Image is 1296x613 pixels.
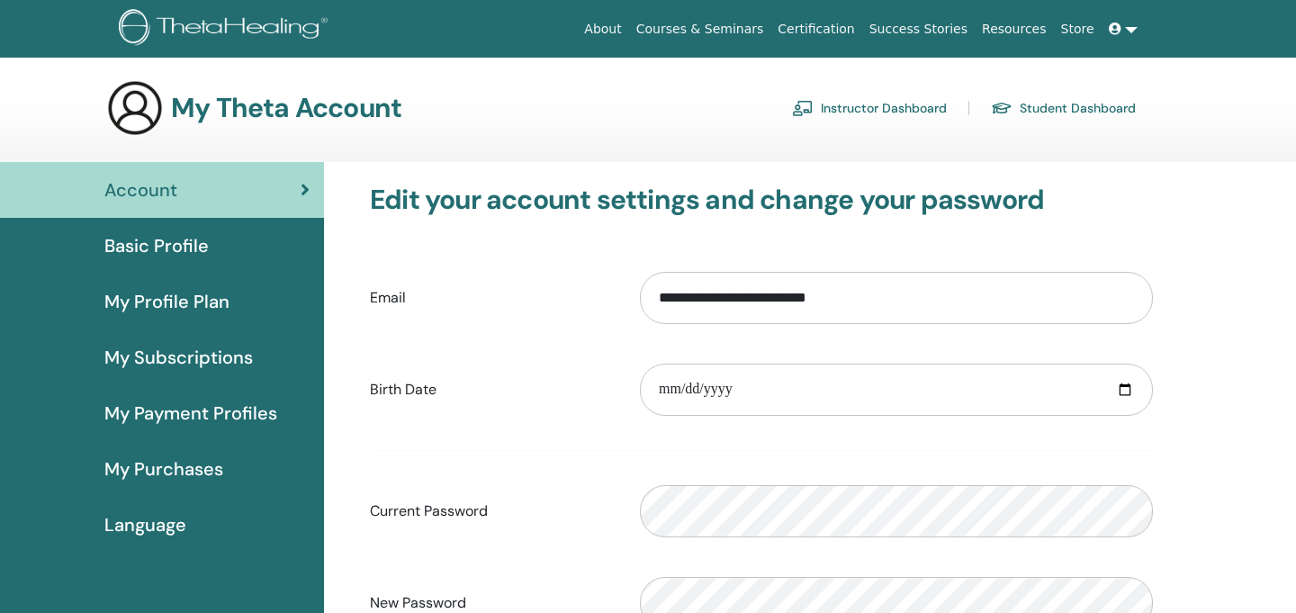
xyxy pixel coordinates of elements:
[106,79,164,137] img: generic-user-icon.jpg
[356,281,626,315] label: Email
[171,92,401,124] h3: My Theta Account
[991,94,1136,122] a: Student Dashboard
[577,13,628,46] a: About
[104,176,177,203] span: Account
[770,13,861,46] a: Certification
[991,101,1012,116] img: graduation-cap.svg
[792,100,814,116] img: chalkboard-teacher.svg
[356,373,626,407] label: Birth Date
[629,13,771,46] a: Courses & Seminars
[792,94,947,122] a: Instructor Dashboard
[104,288,229,315] span: My Profile Plan
[356,494,626,528] label: Current Password
[104,400,277,427] span: My Payment Profiles
[104,511,186,538] span: Language
[975,13,1054,46] a: Resources
[862,13,975,46] a: Success Stories
[119,9,334,50] img: logo.png
[104,455,223,482] span: My Purchases
[370,184,1153,216] h3: Edit your account settings and change your password
[104,232,209,259] span: Basic Profile
[1054,13,1102,46] a: Store
[104,344,253,371] span: My Subscriptions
